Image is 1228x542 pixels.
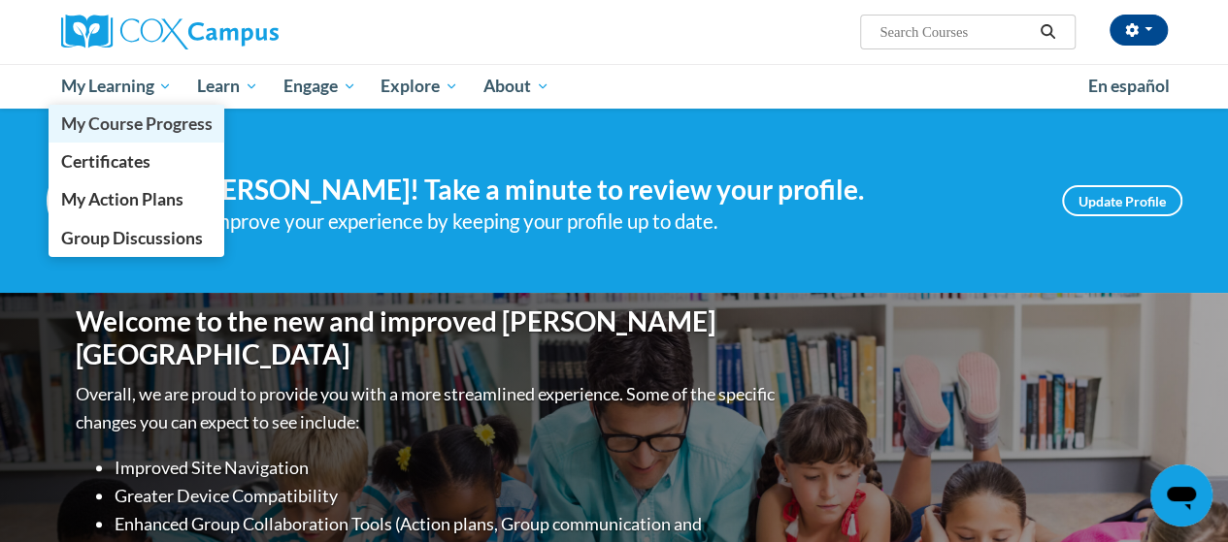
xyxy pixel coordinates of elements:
[60,151,149,172] span: Certificates
[1076,66,1182,107] a: En español
[47,157,134,244] img: Profile Image
[61,15,411,49] a: Cox Campus
[1110,15,1168,46] button: Account Settings
[49,143,225,180] a: Certificates
[49,105,225,143] a: My Course Progress
[60,75,172,98] span: My Learning
[381,75,458,98] span: Explore
[163,206,1033,238] div: Help improve your experience by keeping your profile up to date.
[49,64,185,109] a: My Learning
[197,75,258,98] span: Learn
[271,64,369,109] a: Engage
[1033,20,1062,44] button: Search
[1088,76,1170,96] span: En español
[60,189,183,209] span: My Action Plans
[61,15,279,49] img: Cox Campus
[76,305,780,370] h1: Welcome to the new and improved [PERSON_NAME][GEOGRAPHIC_DATA]
[368,64,471,109] a: Explore
[115,454,780,482] li: Improved Site Navigation
[1150,464,1212,526] iframe: Button to launch messaging window
[60,113,212,134] span: My Course Progress
[60,228,202,248] span: Group Discussions
[47,64,1182,109] div: Main menu
[483,75,549,98] span: About
[163,174,1033,207] h4: Hi [PERSON_NAME]! Take a minute to review your profile.
[283,75,356,98] span: Engage
[115,482,780,510] li: Greater Device Compatibility
[1062,185,1182,216] a: Update Profile
[471,64,562,109] a: About
[76,380,780,436] p: Overall, we are proud to provide you with a more streamlined experience. Some of the specific cha...
[878,20,1033,44] input: Search Courses
[49,219,225,257] a: Group Discussions
[184,64,271,109] a: Learn
[49,180,225,218] a: My Action Plans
